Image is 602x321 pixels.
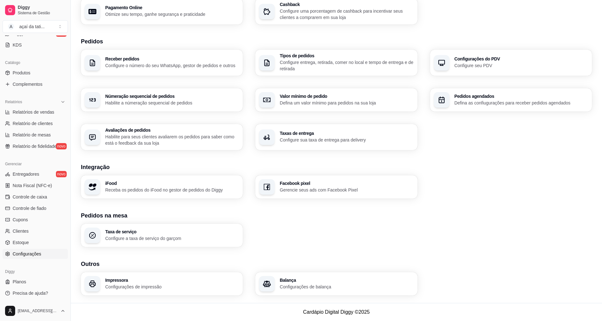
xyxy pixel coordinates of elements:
[13,132,51,138] span: Relatório de mesas
[3,215,68,225] a: Cupons
[105,100,239,106] p: Habilite a númeração sequencial de pedidos
[280,137,413,143] p: Configure sua taxa de entrega para delivery
[3,79,68,89] a: Complementos
[105,94,239,98] h3: Númeração sequencial de pedidos
[255,124,417,150] button: Taxas de entregaConfigure sua taxa de entrega para delivery
[71,303,602,321] footer: Cardápio Digital Diggy © 2025
[3,107,68,117] a: Relatórios de vendas
[81,163,592,172] h3: Integração
[81,124,243,150] button: Avaliações de pedidosHabilite para seus clientes avaliarem os pedidos para saber como está o feed...
[81,260,592,268] h3: Outros
[81,272,243,295] button: ImpressoraConfigurações de impressão
[3,141,68,151] a: Relatório de fidelidadenovo
[105,230,239,234] h3: Taxa de serviço
[3,118,68,129] a: Relatório de clientes
[454,62,588,69] p: Configure seu PDV
[105,235,239,242] p: Configure a taxa de serviço do garçom
[3,237,68,248] a: Estoque
[13,217,28,223] span: Cupons
[105,128,239,132] h3: Avaliações de pedidos
[13,171,39,177] span: Entregadores
[280,59,413,72] p: Configure entrega, retirada, comer no local e tempo de entrega e de retirada
[105,5,239,10] h3: Pagamento Online
[255,50,417,76] button: Tipos de pedidosConfigure entrega, retirada, comer no local e tempo de entrega e de retirada
[18,308,58,313] span: [EMAIL_ADDRESS][DOMAIN_NAME]
[3,203,68,213] a: Controle de fiado
[81,88,243,111] button: Númeração sequencial de pedidosHabilite a númeração sequencial de pedidos
[454,100,588,106] p: Defina as confiugurações para receber pedidos agendados
[3,192,68,202] a: Controle de caixa
[3,169,68,179] a: Entregadoresnovo
[280,278,413,282] h3: Balança
[81,50,243,76] button: Receber pedidosConfigure o número do seu WhatsApp, gestor de pedidos e outros
[430,50,592,76] button: Configurações do PDVConfigure seu PDV
[18,10,65,16] span: Sistema de Gestão
[81,175,243,198] button: iFoodReceba os pedidos do iFood no gestor de pedidos do Diggy
[280,2,413,7] h3: Cashback
[13,290,48,296] span: Precisa de ajuda?
[105,278,239,282] h3: Impressora
[13,81,42,87] span: Complementos
[280,94,413,98] h3: Valor mínimo de pedido
[81,37,592,46] h3: Pedidos
[255,175,417,198] button: Facebook pixelGerencie seus ads com Facebook Pixel
[3,20,68,33] button: Select a team
[280,8,413,21] p: Configure uma porcentagem de cashback para incentivar seus clientes a comprarem em sua loja
[3,303,68,318] button: [EMAIL_ADDRESS][DOMAIN_NAME]
[18,5,65,10] span: Diggy
[454,57,588,61] h3: Configurações do PDV
[3,180,68,191] a: Nota Fiscal (NFC-e)
[13,251,41,257] span: Configurações
[105,181,239,186] h3: iFood
[13,205,46,211] span: Controle de fiado
[105,134,239,146] p: Habilite para seus clientes avaliarem os pedidos para saber como está o feedback da sua loja
[13,279,26,285] span: Planos
[3,249,68,259] a: Configurações
[8,23,14,30] span: A
[81,224,243,247] button: Taxa de serviçoConfigure a taxa de serviço do garçom
[3,68,68,78] a: Produtos
[13,182,52,189] span: Nota Fiscal (NFC-e)
[13,194,47,200] span: Controle de caixa
[3,130,68,140] a: Relatório de mesas
[430,88,592,111] button: Pedidos agendadosDefina as confiugurações para receber pedidos agendados
[280,181,413,186] h3: Facebook pixel
[280,100,413,106] p: Defina um valor mínimo para pedidos na sua loja
[280,53,413,58] h3: Tipos de pedidos
[454,94,588,98] h3: Pedidos agendados
[81,211,592,220] h3: Pedidos na mesa
[3,58,68,68] div: Catálogo
[13,239,29,246] span: Estoque
[3,40,68,50] a: KDS
[105,62,239,69] p: Configure o número do seu WhatsApp, gestor de pedidos e outros
[280,284,413,290] p: Configurações de balança
[13,120,53,127] span: Relatório de clientes
[255,88,417,111] button: Valor mínimo de pedidoDefina um valor mínimo para pedidos na sua loja
[3,3,68,18] a: DiggySistema de Gestão
[13,42,22,48] span: KDS
[3,159,68,169] div: Gerenciar
[255,272,417,295] button: BalançaConfigurações de balança
[280,187,413,193] p: Gerencie seus ads com Facebook Pixel
[3,277,68,287] a: Planos
[3,288,68,298] a: Precisa de ajuda?
[19,23,45,30] div: açaí da tati ...
[105,57,239,61] h3: Receber pedidos
[3,267,68,277] div: Diggy
[5,99,22,104] span: Relatórios
[13,143,57,149] span: Relatório de fidelidade
[13,109,54,115] span: Relatórios de vendas
[13,70,30,76] span: Produtos
[105,11,239,17] p: Otimize seu tempo, ganhe segurança e praticidade
[3,226,68,236] a: Clientes
[280,131,413,135] h3: Taxas de entrega
[105,187,239,193] p: Receba os pedidos do iFood no gestor de pedidos do Diggy
[105,284,239,290] p: Configurações de impressão
[13,228,29,234] span: Clientes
